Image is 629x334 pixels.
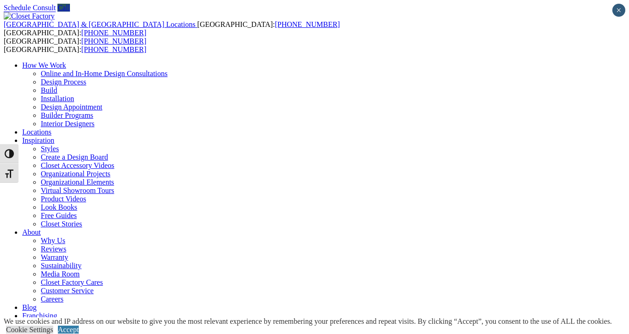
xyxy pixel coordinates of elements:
[22,61,66,69] a: How We Work
[41,220,82,228] a: Closet Stories
[41,95,74,103] a: Installation
[4,20,197,28] a: [GEOGRAPHIC_DATA] & [GEOGRAPHIC_DATA] Locations
[58,326,79,334] a: Accept
[612,4,625,17] button: Close
[82,29,146,37] a: [PHONE_NUMBER]
[41,161,114,169] a: Closet Accessory Videos
[41,178,114,186] a: Organizational Elements
[4,20,340,37] span: [GEOGRAPHIC_DATA]: [GEOGRAPHIC_DATA]:
[41,186,114,194] a: Virtual Showroom Tours
[41,253,68,261] a: Warranty
[4,4,56,12] a: Schedule Consult
[22,128,51,136] a: Locations
[57,4,70,12] a: Call
[41,70,168,77] a: Online and In-Home Design Consultations
[4,20,195,28] span: [GEOGRAPHIC_DATA] & [GEOGRAPHIC_DATA] Locations
[41,78,86,86] a: Design Process
[41,120,94,128] a: Interior Designers
[4,37,146,53] span: [GEOGRAPHIC_DATA]: [GEOGRAPHIC_DATA]:
[82,37,146,45] a: [PHONE_NUMBER]
[41,145,59,153] a: Styles
[41,237,65,244] a: Why Us
[41,278,103,286] a: Closet Factory Cares
[41,212,77,219] a: Free Guides
[6,326,53,334] a: Cookie Settings
[275,20,340,28] a: [PHONE_NUMBER]
[82,45,146,53] a: [PHONE_NUMBER]
[41,153,108,161] a: Create a Design Board
[41,245,66,253] a: Reviews
[41,287,94,295] a: Customer Service
[22,136,54,144] a: Inspiration
[4,317,612,326] div: We use cookies and IP address on our website to give you the most relevant experience by remember...
[41,170,110,178] a: Organizational Projects
[41,270,80,278] a: Media Room
[41,203,77,211] a: Look Books
[41,103,102,111] a: Design Appointment
[22,303,37,311] a: Blog
[41,111,93,119] a: Builder Programs
[22,228,41,236] a: About
[41,295,63,303] a: Careers
[41,262,82,270] a: Sustainability
[41,86,57,94] a: Build
[4,12,55,20] img: Closet Factory
[41,195,86,203] a: Product Videos
[22,312,57,320] a: Franchising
